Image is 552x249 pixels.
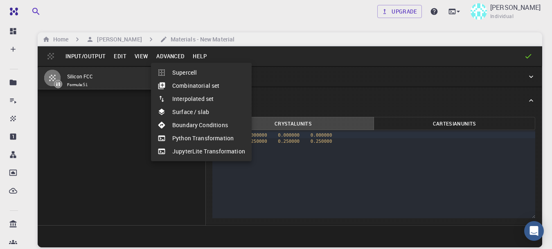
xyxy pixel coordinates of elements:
li: Boundary Conditions [151,119,252,132]
li: Python Transformation [151,132,252,145]
li: JupyterLite Transformation [151,145,252,158]
div: Open Intercom Messenger [524,221,544,241]
li: Combinatorial set [151,79,252,92]
li: Supercell [151,66,252,79]
li: Surface / slab [151,105,252,119]
span: Support [16,6,46,13]
li: Interpolated set [151,92,252,105]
